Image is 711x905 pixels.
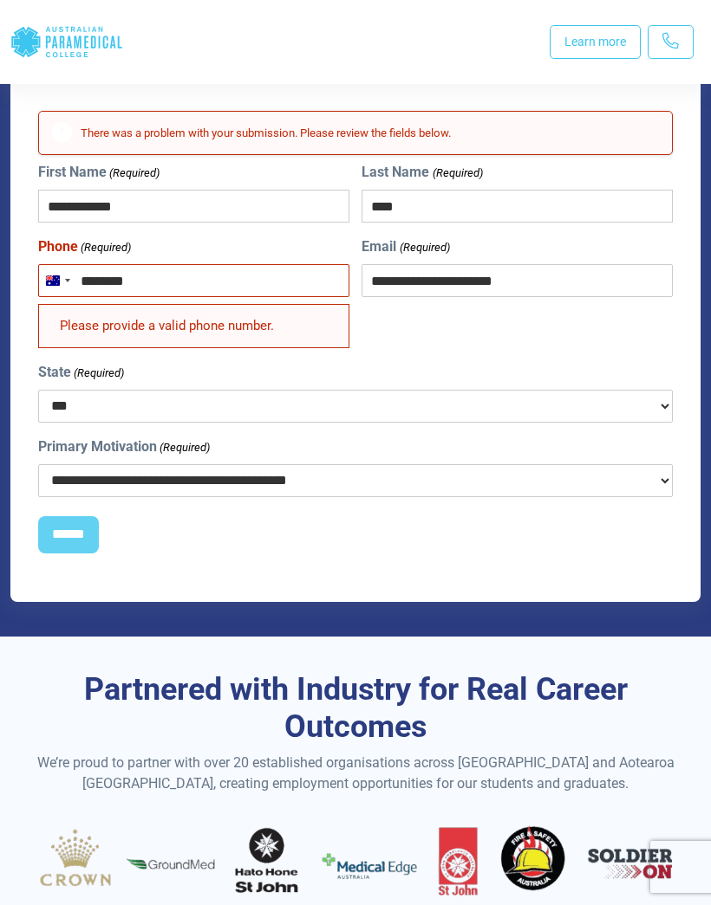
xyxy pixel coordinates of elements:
[362,162,482,183] label: Last Name
[431,165,483,182] span: (Required)
[80,239,132,256] span: (Required)
[38,162,160,183] label: First Name
[38,362,124,383] label: State
[38,436,210,457] label: Primary Motivation
[550,25,641,59] a: Learn more
[362,236,449,257] label: Email
[81,126,658,141] h2: There was a problem with your submission. Please review the fields below.
[73,365,125,382] span: (Required)
[39,265,75,296] button: Selected country
[10,671,701,746] h3: Partnered with Industry for Real Career Outcomes
[10,14,123,70] div: Australian Paramedical College
[398,239,450,256] span: (Required)
[159,439,211,456] span: (Required)
[10,753,701,794] p: We’re proud to partner with over 20 established organisations across [GEOGRAPHIC_DATA] and Aotear...
[38,236,131,257] label: Phone
[38,304,349,347] div: Please provide a valid phone number.
[108,165,160,182] span: (Required)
